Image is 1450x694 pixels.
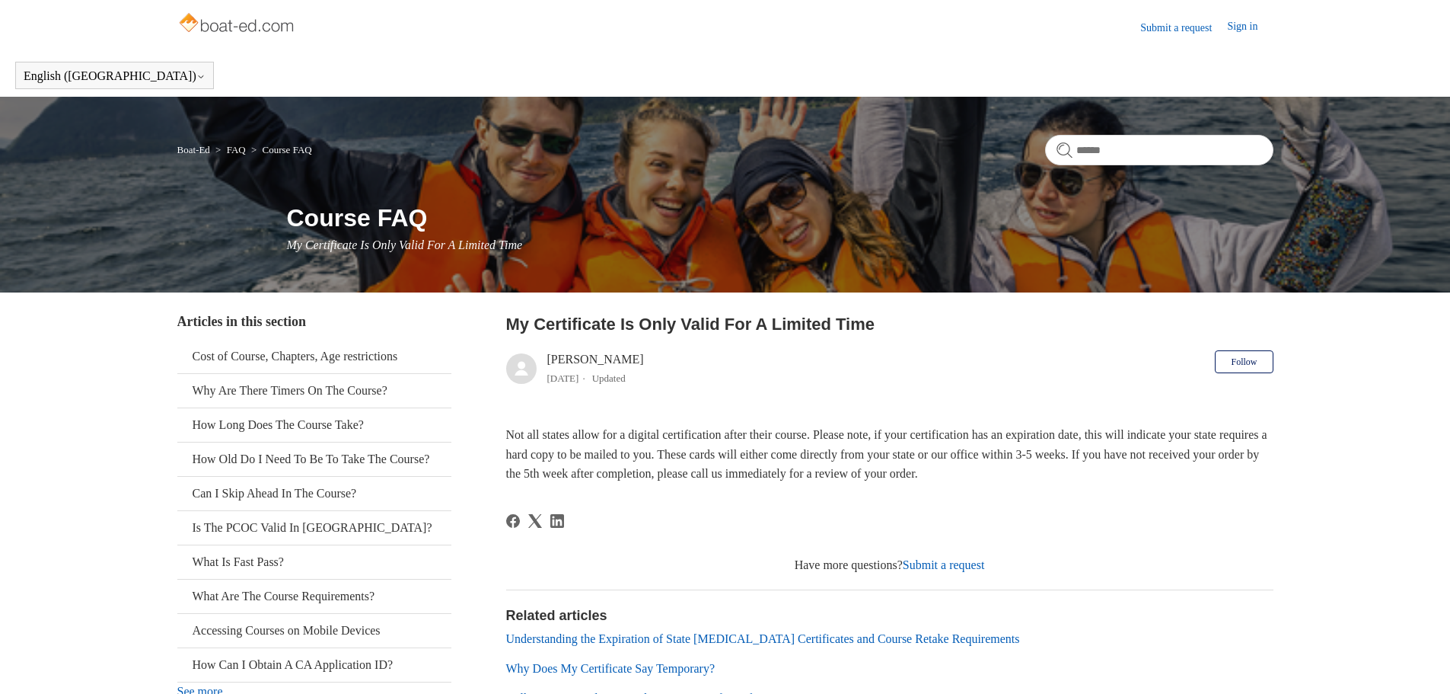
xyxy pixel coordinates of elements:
svg: Share this page on Facebook [506,514,520,528]
img: Boat-Ed Help Center home page [177,9,298,40]
a: Is The PCOC Valid In [GEOGRAPHIC_DATA]? [177,511,451,545]
h2: My Certificate Is Only Valid For A Limited Time [506,312,1273,337]
a: Facebook [506,514,520,528]
a: How Long Does The Course Take? [177,408,451,442]
svg: Share this page on LinkedIn [550,514,564,528]
a: Understanding the Expiration of State [MEDICAL_DATA] Certificates and Course Retake Requirements [506,632,1020,645]
a: How Can I Obtain A CA Application ID? [177,648,451,682]
a: What Are The Course Requirements? [177,580,451,613]
input: Search [1045,135,1273,165]
h2: Related articles [506,606,1273,626]
a: Course FAQ [263,144,312,155]
li: FAQ [212,144,248,155]
h1: Course FAQ [287,200,1273,236]
a: What Is Fast Pass? [177,545,451,579]
a: Sign in [1227,18,1273,37]
button: Follow Article [1215,350,1273,373]
button: English ([GEOGRAPHIC_DATA]) [24,69,206,83]
span: Articles in this section [177,314,306,329]
a: Why Does My Certificate Say Temporary? [506,662,715,675]
p: Not all states allow for a digital certification after their course. Please note, if your certifi... [506,425,1273,484]
li: Updated [592,373,626,384]
div: [PERSON_NAME] [547,350,644,387]
a: Can I Skip Ahead In The Course? [177,477,451,510]
svg: Share this page on X Corp [528,514,542,528]
a: Accessing Courses on Mobile Devices [177,614,451,648]
a: How Old Do I Need To Be To Take The Course? [177,443,451,476]
a: Cost of Course, Chapters, Age restrictions [177,340,451,373]
span: My Certificate Is Only Valid For A Limited Time [287,238,523,251]
a: Submit a request [903,558,985,571]
time: 03/21/2024, 11:26 [547,373,579,384]
li: Boat-Ed [177,144,213,155]
a: X Corp [528,514,542,528]
div: Chat Support [1352,643,1439,683]
a: Boat-Ed [177,144,210,155]
a: FAQ [227,144,246,155]
a: Submit a request [1140,20,1227,36]
li: Course FAQ [248,144,312,155]
div: Have more questions? [506,556,1273,574]
a: Why Are There Timers On The Course? [177,374,451,408]
a: LinkedIn [550,514,564,528]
